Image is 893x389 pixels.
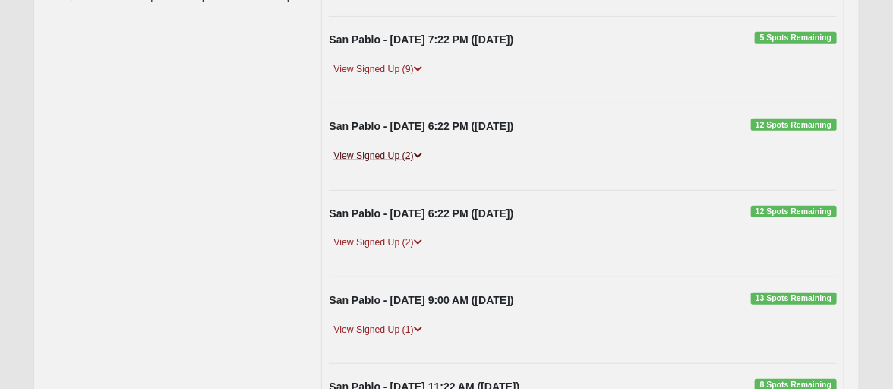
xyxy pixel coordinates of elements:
[329,235,426,251] a: View Signed Up (2)
[751,119,837,131] span: 12 Spots Remaining
[329,148,426,164] a: View Signed Up (2)
[329,207,513,220] strong: San Pablo - [DATE] 6:22 PM ([DATE])
[751,293,837,305] span: 13 Spots Remaining
[329,322,426,338] a: View Signed Up (1)
[329,294,513,306] strong: San Pablo - [DATE] 9:00 AM ([DATE])
[329,120,513,132] strong: San Pablo - [DATE] 6:22 PM ([DATE])
[755,32,836,44] span: 5 Spots Remaining
[329,62,426,77] a: View Signed Up (9)
[751,206,837,218] span: 12 Spots Remaining
[329,33,513,46] strong: San Pablo - [DATE] 7:22 PM ([DATE])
